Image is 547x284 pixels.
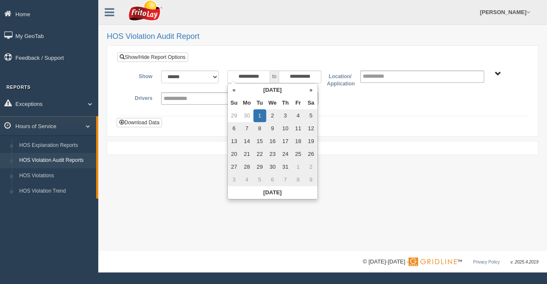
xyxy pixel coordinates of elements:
td: 2 [305,161,318,173]
td: 9 [305,173,318,186]
td: 16 [266,135,279,148]
th: [DATE] [241,84,305,97]
span: v. 2025.4.2019 [511,260,538,264]
td: 1 [292,161,305,173]
td: 17 [279,135,292,148]
td: 8 [253,122,266,135]
td: 6 [228,122,241,135]
td: 25 [292,148,305,161]
th: Sa [305,97,318,109]
th: » [305,84,318,97]
td: 28 [241,161,253,173]
td: 3 [279,109,292,122]
td: 19 [305,135,318,148]
td: 29 [228,109,241,122]
td: 4 [292,109,305,122]
th: [DATE] [228,186,318,199]
th: We [266,97,279,109]
td: 26 [305,148,318,161]
td: 15 [253,135,266,148]
th: Mo [241,97,253,109]
td: 21 [241,148,253,161]
td: 7 [279,173,292,186]
div: © [DATE]-[DATE] - ™ [363,258,538,266]
td: 30 [241,109,253,122]
th: « [228,84,241,97]
label: Show [124,70,157,81]
h2: HOS Violation Audit Report [107,32,538,41]
td: 11 [292,122,305,135]
td: 2 [266,109,279,122]
td: 4 [241,173,253,186]
td: 30 [266,161,279,173]
td: 14 [241,135,253,148]
span: to [270,70,279,83]
td: 18 [292,135,305,148]
td: 1 [253,109,266,122]
td: 9 [266,122,279,135]
button: Download Data [117,118,162,127]
img: Gridline [409,258,457,266]
th: Fr [292,97,305,109]
td: 10 [279,122,292,135]
th: Tu [253,97,266,109]
td: 27 [228,161,241,173]
td: 23 [266,148,279,161]
td: 5 [253,173,266,186]
a: HOS Explanation Reports [15,138,96,153]
a: HOS Violations [15,168,96,184]
td: 24 [279,148,292,161]
td: 5 [305,109,318,122]
td: 8 [292,173,305,186]
th: Th [279,97,292,109]
th: Su [228,97,241,109]
label: Drivers [124,92,157,102]
td: 6 [266,173,279,186]
a: HOS Violation Audit Reports [15,153,96,168]
label: Location/ Application [323,70,356,88]
td: 22 [253,148,266,161]
td: 29 [253,161,266,173]
td: 31 [279,161,292,173]
td: 13 [228,135,241,148]
td: 7 [241,122,253,135]
td: 20 [228,148,241,161]
a: HOS Violation Trend [15,184,96,199]
a: Show/Hide Report Options [117,53,188,62]
a: Privacy Policy [473,260,500,264]
td: 3 [228,173,241,186]
td: 12 [305,122,318,135]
